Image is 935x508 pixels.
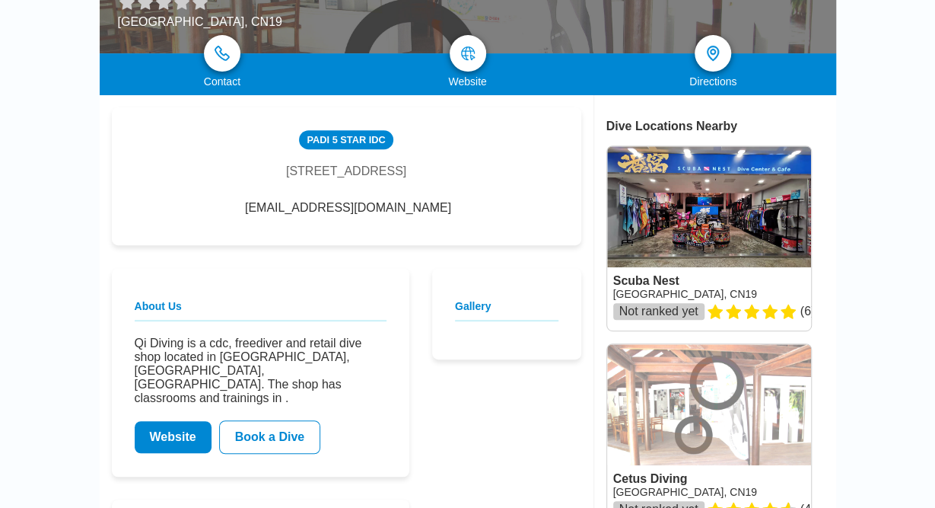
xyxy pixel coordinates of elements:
div: [GEOGRAPHIC_DATA], CN19 [118,15,282,29]
span: [EMAIL_ADDRESS][DOMAIN_NAME] [245,201,451,215]
div: Contact [100,75,345,88]
img: directions [704,44,722,62]
div: Dive Locations Nearby [606,120,836,133]
h2: Gallery [455,300,558,321]
img: phone [215,46,230,61]
div: [STREET_ADDRESS] [286,165,406,178]
div: Website [345,75,590,88]
div: Directions [590,75,836,88]
a: [GEOGRAPHIC_DATA], CN19 [613,288,757,300]
h2: About Us [135,300,386,321]
p: Qi Diving is a cdc, freediver and retail dive shop located in [GEOGRAPHIC_DATA], [GEOGRAPHIC_DATA... [135,337,386,405]
a: Website [135,421,211,453]
img: map [460,46,475,61]
a: [GEOGRAPHIC_DATA], CN19 [613,486,757,498]
a: directions [695,35,731,72]
a: Book a Dive [219,420,321,454]
div: PADI 5 Star IDC [299,130,393,149]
